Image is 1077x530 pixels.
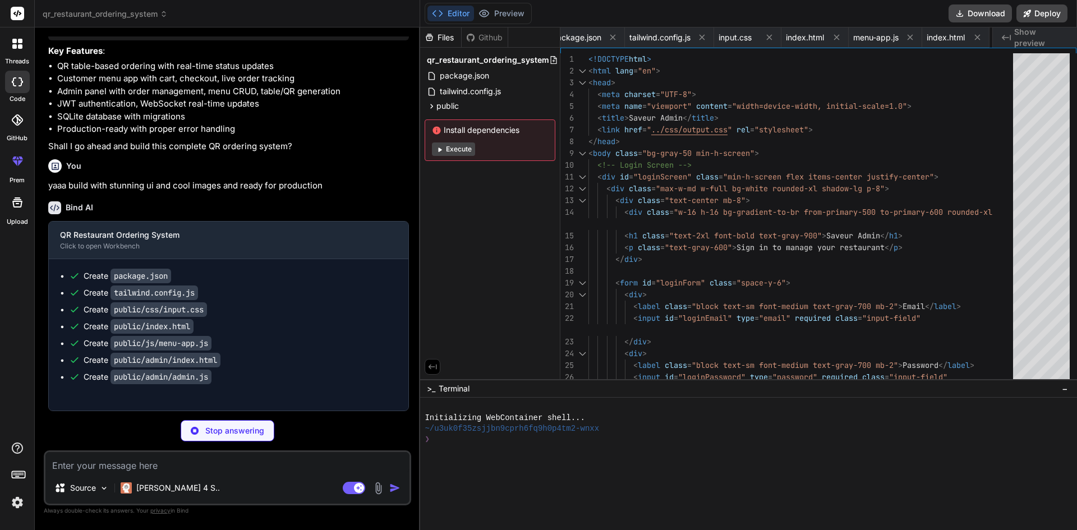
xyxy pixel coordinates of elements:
[84,270,171,282] div: Create
[597,125,602,135] span: <
[894,242,898,252] span: p
[60,242,379,251] div: Click to open Workbench
[885,242,894,252] span: </
[8,493,27,512] img: settings
[602,172,615,182] span: div
[136,482,220,494] p: [PERSON_NAME] 4 S..
[425,413,584,423] span: Initializing WebContainer shell...
[1016,4,1067,22] button: Deploy
[10,94,25,104] label: code
[719,32,752,43] span: input.css
[57,110,409,123] li: SQLite database with migrations
[597,113,602,123] span: <
[660,242,665,252] span: =
[111,370,211,384] code: public/admin/admin.js
[629,207,642,217] span: div
[754,148,759,158] span: >
[683,113,692,123] span: </
[606,183,611,193] span: <
[597,160,692,170] span: <!-- Login Screen -->
[947,360,970,370] span: label
[560,77,574,89] div: 3
[745,195,750,205] span: >
[462,32,508,43] div: Github
[84,321,194,332] div: Create
[372,482,385,495] img: attachment
[439,69,490,82] span: package.json
[597,89,602,99] span: <
[692,360,898,370] span: "block text-sm font-medium text-gray-700 mb-2"
[826,231,880,241] span: Saveur Admin
[427,6,474,21] button: Editor
[615,195,620,205] span: <
[889,231,898,241] span: h1
[732,101,907,111] span: "width=device-width, initial-scale=1.0"
[615,136,620,146] span: >
[560,312,574,324] div: 22
[656,183,880,193] span: "max-w-md w-full bg-white rounded-xl shadow-lg p-8
[696,101,728,111] span: content
[593,77,611,87] span: head
[665,313,674,323] span: id
[57,60,409,73] li: QR table-based ordering with real-time status updates
[678,313,732,323] span: "loginEmail"
[57,85,409,98] li: Admin panel with order management, menu CRUD, table/QR generation
[732,242,737,252] span: >
[629,113,683,123] span: Saveur Admin
[754,125,808,135] span: "stylesheet"
[66,160,81,172] h6: You
[633,360,638,370] span: <
[111,285,198,300] code: tailwind.config.js
[84,287,198,298] div: Create
[669,231,822,241] span: "text-2xl font-bold text-gray-900"
[647,337,651,347] span: >
[84,338,211,349] div: Create
[575,183,590,195] div: Click to collapse the range.
[665,242,732,252] span: "text-gray-600"
[624,207,629,217] span: <
[560,360,574,371] div: 25
[629,348,642,358] span: div
[588,77,593,87] span: <
[795,313,831,323] span: required
[439,383,470,394] span: Terminal
[111,302,207,317] code: public/css/input.css
[642,101,647,111] span: =
[629,54,647,64] span: html
[665,301,687,311] span: class
[48,140,409,153] p: Shall I go ahead and build this complete QR ordering system?
[575,65,590,77] div: Click to collapse the range.
[560,65,574,77] div: 2
[5,57,29,66] label: threads
[70,482,96,494] p: Source
[822,231,826,241] span: >
[903,360,938,370] span: Password
[629,183,651,193] span: class
[880,183,885,193] span: "
[560,53,574,65] div: 1
[723,172,934,182] span: "min-h-screen flex items-center justify-center"
[885,183,889,193] span: >
[656,89,660,99] span: =
[687,360,692,370] span: =
[57,123,409,136] li: Production-ready with proper error handling
[669,207,674,217] span: =
[629,32,691,43] span: tailwind.config.js
[638,313,660,323] span: input
[560,230,574,242] div: 15
[611,183,624,193] span: div
[560,171,574,183] div: 11
[84,354,220,366] div: Create
[624,125,642,135] span: href
[808,125,813,135] span: >
[66,202,93,213] h6: Bind AI
[420,32,461,43] div: Files
[907,101,912,111] span: >
[150,507,171,514] span: privacy
[602,101,620,111] span: meta
[759,313,790,323] span: "email"
[49,222,390,259] button: QR Restaurant Ordering SystemClick to open Workbench
[575,289,590,301] div: Click to collapse the range.
[624,254,638,264] span: div
[638,301,660,311] span: label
